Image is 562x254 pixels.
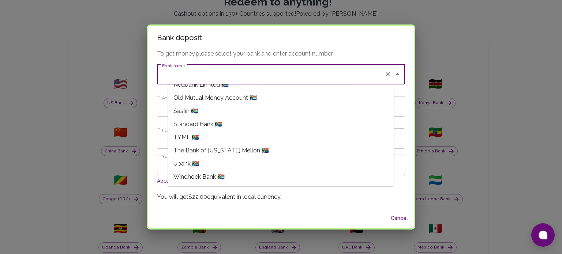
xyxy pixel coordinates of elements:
[148,26,414,49] h2: Bank deposit
[162,127,182,133] label: Full name
[173,120,222,129] span: Standard Bank 🇿🇦
[383,69,393,79] button: Clear
[173,173,225,181] span: Windhoek Bank 🇿🇦
[162,153,189,159] label: Your address
[162,95,197,101] label: Account Number
[392,69,402,79] button: Close
[173,107,198,115] span: Sasfin 🇿🇦
[173,80,229,89] span: Nedbank Limited 🇿🇦
[157,193,405,201] p: You will get $22.00 equivalent in local currency.
[387,212,411,225] button: Cancel
[157,49,405,58] p: To get money, please select your bank and enter account number
[173,94,257,102] span: Old Mutual Money Account 🇿🇦
[173,159,199,168] span: Ubank 🇿🇦
[162,62,185,69] label: Bank name
[173,133,199,142] span: TYME 🇿🇦
[173,146,269,155] span: The Bank of [US_STATE] Mellon 🇿🇦
[531,223,555,247] button: Open chat window
[157,177,304,185] button: Already have an account? Sign in to use saved account details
